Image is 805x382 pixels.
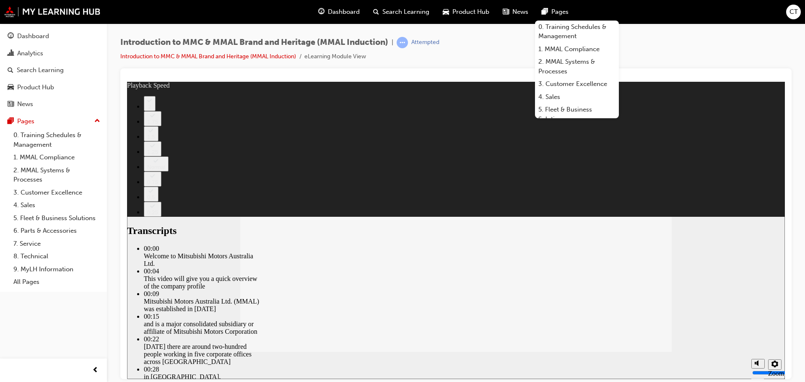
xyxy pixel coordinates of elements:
[94,116,100,127] span: up-icon
[17,291,134,329] div: in [GEOGRAPHIC_DATA], [GEOGRAPHIC_DATA], [GEOGRAPHIC_DATA], [GEOGRAPHIC_DATA] and [GEOGRAPHIC_DATA]
[373,7,379,17] span: search-icon
[535,103,619,125] a: 5. Fleet & Business Solutions
[3,62,104,78] a: Search Learning
[789,7,798,17] span: CT
[10,263,104,276] a: 9. MyLH Information
[17,83,54,92] div: Product Hub
[3,46,104,61] a: Analytics
[535,21,619,43] a: 0. Training Schedules & Management
[328,7,360,17] span: Dashboard
[17,261,134,284] div: [DATE] there are around two-hundred people working in five corporate offices across [GEOGRAPHIC_D...
[443,7,449,17] span: car-icon
[17,65,64,75] div: Search Learning
[535,3,575,21] a: pages-iconPages
[304,52,366,62] li: eLearning Module View
[3,96,104,112] a: News
[8,50,14,57] span: chart-icon
[10,129,104,151] a: 0. Training Schedules & Management
[8,118,14,125] span: pages-icon
[120,53,296,60] a: Introduction to MMC & MMAL Brand and Heritage (MMAL Induction)
[10,224,104,237] a: 6. Parts & Accessories
[17,284,134,291] div: 00:28
[17,117,34,126] div: Pages
[120,38,388,47] span: Introduction to MMC & MMAL Brand and Heritage (MMAL Induction)
[17,31,49,41] div: Dashboard
[17,14,29,29] button: 2
[3,29,104,44] a: Dashboard
[436,3,496,21] a: car-iconProduct Hub
[382,7,429,17] span: Search Learning
[535,43,619,56] a: 1. MMAL Compliance
[3,80,104,95] a: Product Hub
[312,3,366,21] a: guage-iconDashboard
[512,7,528,17] span: News
[542,7,548,17] span: pages-icon
[10,237,104,250] a: 7. Service
[10,199,104,212] a: 4. Sales
[4,6,101,17] img: mmal
[366,3,436,21] a: search-iconSearch Learning
[786,5,801,19] button: CT
[503,7,509,17] span: news-icon
[8,84,14,91] span: car-icon
[411,39,439,47] div: Attempted
[496,3,535,21] a: news-iconNews
[8,101,14,108] span: news-icon
[535,78,619,91] a: 3. Customer Excellence
[17,99,33,109] div: News
[10,275,104,288] a: All Pages
[10,151,104,164] a: 1. MMAL Compliance
[3,27,104,114] button: DashboardAnalyticsSearch LearningProduct HubNews
[318,7,325,17] span: guage-icon
[92,365,99,376] span: prev-icon
[17,49,43,58] div: Analytics
[10,250,104,263] a: 8. Technical
[3,114,104,129] button: Pages
[452,7,489,17] span: Product Hub
[8,67,13,74] span: search-icon
[535,91,619,104] a: 4. Sales
[551,7,569,17] span: Pages
[535,55,619,78] a: 2. MMAL Systems & Processes
[397,37,408,48] span: learningRecordVerb_ATTEMPT-icon
[392,38,393,47] span: |
[8,33,14,40] span: guage-icon
[10,212,104,225] a: 5. Fleet & Business Solutions
[20,22,25,28] div: 2
[10,164,104,186] a: 2. MMAL Systems & Processes
[10,186,104,199] a: 3. Customer Excellence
